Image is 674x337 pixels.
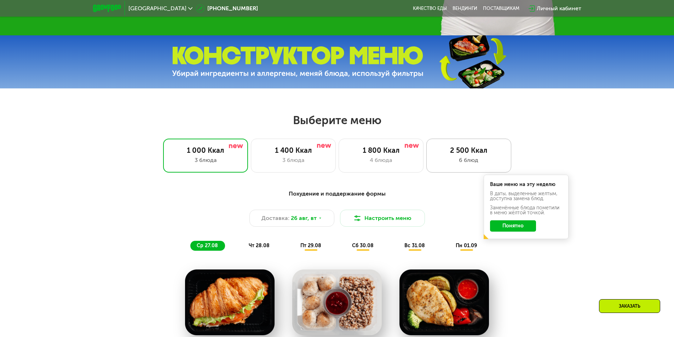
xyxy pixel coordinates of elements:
[258,146,328,155] div: 1 400 Ккал
[490,182,562,187] div: Ваше меню на эту неделю
[599,299,660,313] div: Заказать
[128,6,186,11] span: [GEOGRAPHIC_DATA]
[128,190,547,198] div: Похудение и поддержание формы
[490,191,562,201] div: В даты, выделенные желтым, доступна замена блюд.
[404,243,425,249] span: вс 31.08
[346,146,416,155] div: 1 800 Ккал
[196,4,258,13] a: [PHONE_NUMBER]
[434,156,504,164] div: 6 блюд
[453,6,477,11] a: Вендинги
[434,146,504,155] div: 2 500 Ккал
[300,243,321,249] span: пт 29.08
[340,210,425,227] button: Настроить меню
[490,220,536,232] button: Понятно
[258,156,328,164] div: 3 блюда
[23,113,651,127] h2: Выберите меню
[456,243,477,249] span: пн 01.09
[171,156,241,164] div: 3 блюда
[171,146,241,155] div: 1 000 Ккал
[249,243,270,249] span: чт 28.08
[261,214,289,222] span: Доставка:
[413,6,447,11] a: Качество еды
[346,156,416,164] div: 4 блюда
[490,205,562,215] div: Заменённые блюда пометили в меню жёлтой точкой.
[291,214,317,222] span: 26 авг, вт
[352,243,374,249] span: сб 30.08
[197,243,218,249] span: ср 27.08
[483,6,519,11] div: поставщикам
[537,4,581,13] div: Личный кабинет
